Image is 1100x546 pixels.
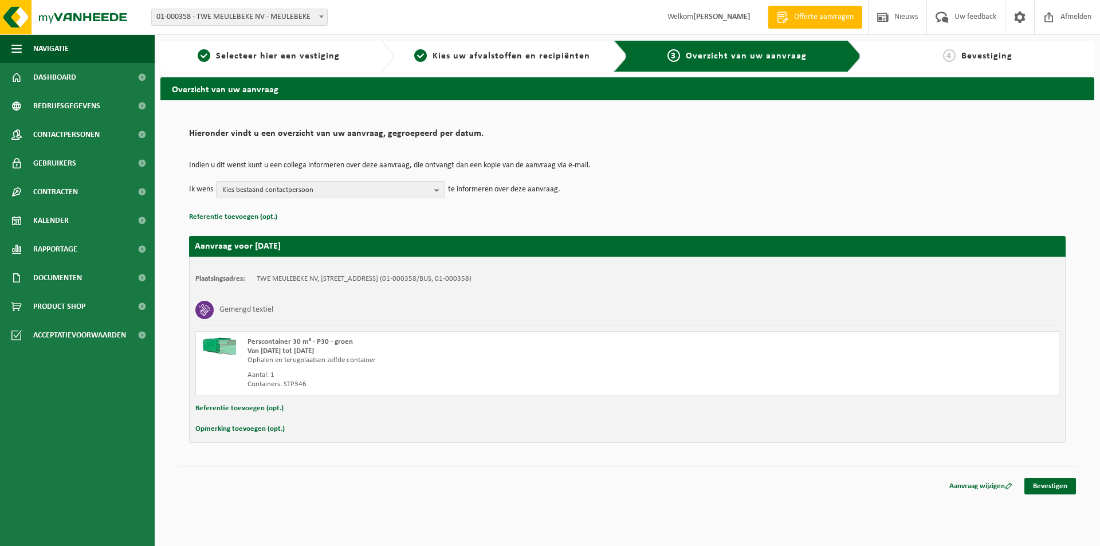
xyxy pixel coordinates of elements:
[33,264,82,292] span: Documenten
[667,49,680,62] span: 3
[257,274,472,284] td: TWE MEULEBEKE NV, [STREET_ADDRESS] (01-000358/BUS, 01-000358)
[33,206,69,235] span: Kalender
[189,129,1066,144] h2: Hieronder vindt u een overzicht van uw aanvraag, gegroepeerd per datum.
[202,337,236,355] img: HK-XP-30-GN-00.png
[198,49,210,62] span: 1
[33,120,100,149] span: Contactpersonen
[693,13,751,21] strong: [PERSON_NAME]
[414,49,427,62] span: 2
[33,63,76,92] span: Dashboard
[448,181,560,198] p: te informeren over deze aanvraag.
[195,401,284,416] button: Referentie toevoegen (opt.)
[33,321,126,349] span: Acceptatievoorwaarden
[433,52,590,61] span: Kies uw afvalstoffen en recipiënten
[961,52,1012,61] span: Bevestiging
[686,52,807,61] span: Overzicht van uw aanvraag
[941,478,1021,494] a: Aanvraag wijzigen
[33,235,77,264] span: Rapportage
[189,181,213,198] p: Ik wens
[33,92,100,120] span: Bedrijfsgegevens
[216,181,445,198] button: Kies bestaand contactpersoon
[166,49,371,63] a: 1Selecteer hier een vestiging
[195,275,245,282] strong: Plaatsingsadres:
[33,292,85,321] span: Product Shop
[247,338,353,345] span: Perscontainer 30 m³ - P30 - groen
[189,210,277,225] button: Referentie toevoegen (opt.)
[247,356,673,365] div: Ophalen en terugplaatsen zelfde container
[1024,478,1076,494] a: Bevestigen
[160,77,1094,100] h2: Overzicht van uw aanvraag
[33,34,69,63] span: Navigatie
[195,422,285,437] button: Opmerking toevoegen (opt.)
[247,371,673,380] div: Aantal: 1
[151,9,328,26] span: 01-000358 - TWE MEULEBEKE NV - MEULEBEKE
[152,9,327,25] span: 01-000358 - TWE MEULEBEKE NV - MEULEBEKE
[791,11,857,23] span: Offerte aanvragen
[195,242,281,251] strong: Aanvraag voor [DATE]
[33,149,76,178] span: Gebruikers
[768,6,862,29] a: Offerte aanvragen
[33,178,78,206] span: Contracten
[222,182,430,199] span: Kies bestaand contactpersoon
[216,52,340,61] span: Selecteer hier een vestiging
[189,162,1066,170] p: Indien u dit wenst kunt u een collega informeren over deze aanvraag, die ontvangt dan een kopie v...
[247,347,314,355] strong: Van [DATE] tot [DATE]
[943,49,956,62] span: 4
[219,301,273,319] h3: Gemengd textiel
[400,49,605,63] a: 2Kies uw afvalstoffen en recipiënten
[247,380,673,389] div: Containers: STP346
